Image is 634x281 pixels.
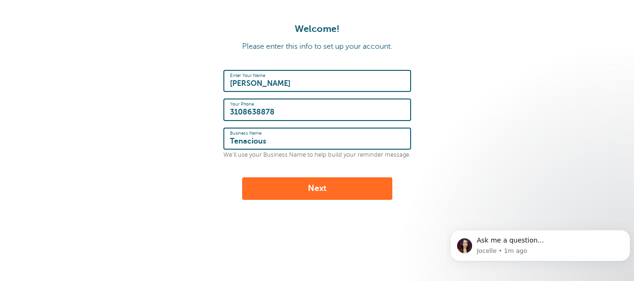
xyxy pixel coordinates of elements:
[446,216,634,276] iframe: Intercom notifications message
[223,152,411,159] p: We'll use your Business Name to help build your reminder message.
[230,73,265,78] label: Enter Your Name
[230,101,254,107] label: Your Phone
[230,130,262,136] label: Business Name
[9,42,625,51] p: Please enter this info to set up your account.
[242,177,392,200] button: Next
[9,23,625,35] h1: Welcome!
